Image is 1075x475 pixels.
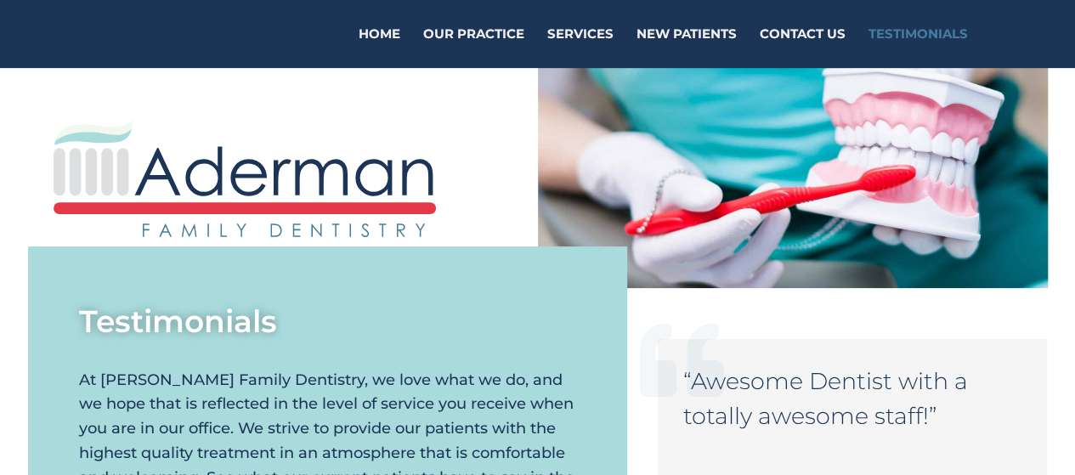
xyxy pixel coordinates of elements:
[423,28,524,68] a: Our Practice
[547,28,614,68] a: Services
[79,297,577,355] h1: Testimonials
[54,119,436,237] img: aderman-logo-full-color-on-transparent-vector
[760,28,846,68] a: Contact Us
[683,365,1021,456] p: “Awesome Dentist with a totally awesome staff!”
[868,28,968,68] a: Testimonials
[359,28,400,68] a: Home
[637,28,737,68] a: New Patients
